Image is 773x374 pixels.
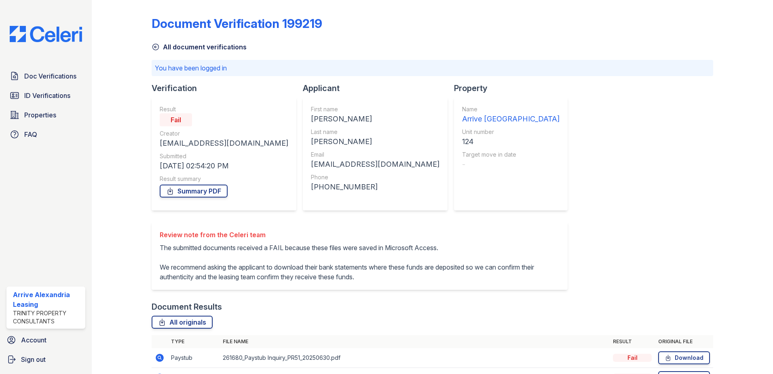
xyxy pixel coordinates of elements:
[220,335,610,348] th: File name
[13,290,82,309] div: Arrive Alexandria Leasing
[160,185,228,198] a: Summary PDF
[462,128,560,136] div: Unit number
[462,159,560,170] div: -
[462,105,560,125] a: Name Arrive [GEOGRAPHIC_DATA]
[152,83,303,94] div: Verification
[6,68,85,84] a: Doc Verifications
[160,230,560,240] div: Review note from the Celeri team
[462,136,560,147] div: 124
[6,107,85,123] a: Properties
[462,151,560,159] div: Target move in date
[303,83,454,94] div: Applicant
[220,348,610,368] td: 261680_Paystub Inquiry_PR51_20250630.pdf
[160,175,288,183] div: Result summary
[454,83,574,94] div: Property
[21,335,46,345] span: Account
[160,105,288,113] div: Result
[24,71,76,81] span: Doc Verifications
[168,348,220,368] td: Paystub
[168,335,220,348] th: Type
[311,105,439,113] div: First name
[160,130,288,138] div: Creator
[160,160,288,172] div: [DATE] 02:54:20 PM
[311,173,439,181] div: Phone
[462,113,560,125] div: Arrive [GEOGRAPHIC_DATA]
[3,26,89,42] img: CE_Logo_Blue-a8612792a0a2168367f1c8372b55b34899dd931a85d93a1a3d3e32e68fde9ad4.png
[658,351,710,364] a: Download
[3,351,89,368] a: Sign out
[160,152,288,160] div: Submitted
[311,113,439,125] div: [PERSON_NAME]
[610,335,655,348] th: Result
[160,243,560,282] p: The submitted documents received a FAIL because these files were saved in Microsoft Access. We re...
[24,130,37,139] span: FAQ
[311,159,439,170] div: [EMAIL_ADDRESS][DOMAIN_NAME]
[311,181,439,193] div: [PHONE_NUMBER]
[21,355,46,364] span: Sign out
[13,309,82,325] div: Trinity Property Consultants
[152,316,213,329] a: All originals
[655,335,713,348] th: Original file
[311,151,439,159] div: Email
[311,136,439,147] div: [PERSON_NAME]
[3,332,89,348] a: Account
[24,91,70,100] span: ID Verifications
[613,354,652,362] div: Fail
[6,126,85,142] a: FAQ
[24,110,56,120] span: Properties
[152,16,322,31] div: Document Verification 199219
[152,301,222,312] div: Document Results
[6,87,85,104] a: ID Verifications
[160,138,288,149] div: [EMAIL_ADDRESS][DOMAIN_NAME]
[160,113,192,126] div: Fail
[462,105,560,113] div: Name
[155,63,710,73] p: You have been logged in
[311,128,439,136] div: Last name
[152,42,247,52] a: All document verifications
